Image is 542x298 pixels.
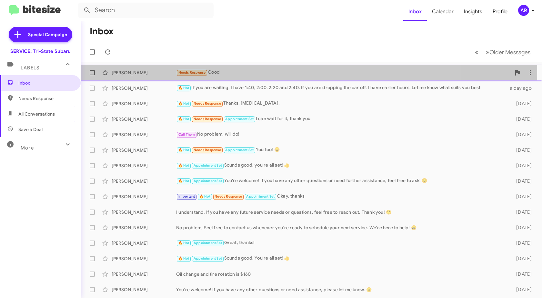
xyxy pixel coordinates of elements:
[178,101,189,106] span: 🔥 Hot
[199,194,210,199] span: 🔥 Hot
[21,65,39,71] span: Labels
[176,100,507,107] div: Thanks. [MEDICAL_DATA].
[194,117,221,121] span: Needs Response
[507,178,537,184] div: [DATE]
[176,193,507,200] div: Okay, thanks
[246,194,275,199] span: Appointment Set
[112,85,176,91] div: [PERSON_NAME]
[487,2,513,21] a: Profile
[518,5,529,16] div: AR
[9,27,72,42] a: Special Campaign
[489,49,530,56] span: Older Messages
[176,209,507,215] div: I understand. If you have any future service needs or questions, feel free to reach out. Thank yo...
[112,131,176,138] div: [PERSON_NAME]
[194,101,221,106] span: Needs Response
[112,286,176,293] div: [PERSON_NAME]
[112,116,176,122] div: [PERSON_NAME]
[178,70,206,75] span: Needs Response
[112,271,176,277] div: [PERSON_NAME]
[21,145,34,151] span: More
[18,80,73,86] span: Inbox
[176,84,507,92] div: If you are waiting, I have 1:40, 2:00, 2:20 and 2:40. If you are dropping the car off, I have ear...
[194,148,221,152] span: Needs Response
[176,115,507,123] div: I can wait for it, thank you
[178,117,189,121] span: 🔥 Hot
[112,69,176,76] div: [PERSON_NAME]
[482,46,534,59] button: Next
[507,147,537,153] div: [DATE]
[176,271,507,277] div: Oil change and tire rotation is $160
[112,162,176,169] div: [PERSON_NAME]
[176,177,507,185] div: You're welcome! If you have any other questions or need further assistance, feel free to ask. 🙂
[18,95,73,102] span: Needs Response
[176,162,507,169] div: Sounds good, you're all set! 👍
[178,86,189,90] span: 🔥 Hot
[90,26,114,36] h1: Inbox
[507,209,537,215] div: [DATE]
[225,148,254,152] span: Appointment Set
[176,239,507,247] div: Great, thanks!
[507,271,537,277] div: [DATE]
[507,240,537,246] div: [DATE]
[10,48,71,55] div: SERVICE: Tri-State Subaru
[215,194,242,199] span: Needs Response
[18,111,55,117] span: All Conversations
[427,2,459,21] a: Calendar
[112,100,176,107] div: [PERSON_NAME]
[112,255,176,262] div: [PERSON_NAME]
[507,162,537,169] div: [DATE]
[507,193,537,200] div: [DATE]
[486,48,489,56] span: »
[112,224,176,231] div: [PERSON_NAME]
[475,48,478,56] span: «
[507,224,537,231] div: [DATE]
[178,194,195,199] span: Important
[112,178,176,184] div: [PERSON_NAME]
[459,2,487,21] a: Insights
[178,148,189,152] span: 🔥 Hot
[176,286,507,293] div: You're welcome! If you have any other questions or need assistance, please let me know. 🙂
[513,5,535,16] button: AR
[507,286,537,293] div: [DATE]
[176,146,507,154] div: You too! 😊
[176,255,507,262] div: Sounds good, You're all set! 👍
[176,131,507,138] div: No problem, will do!
[112,147,176,153] div: [PERSON_NAME]
[112,209,176,215] div: [PERSON_NAME]
[178,256,189,261] span: 🔥 Hot
[507,116,537,122] div: [DATE]
[194,179,222,183] span: Appointment Set
[507,85,537,91] div: a day ago
[225,117,254,121] span: Appointment Set
[176,224,507,231] div: No problem, Feel free to contact us whenever you're ready to schedule your next service. We're he...
[28,31,67,38] span: Special Campaign
[178,163,189,168] span: 🔥 Hot
[507,100,537,107] div: [DATE]
[18,126,43,133] span: Save a Deal
[403,2,427,21] a: Inbox
[194,256,222,261] span: Appointment Set
[194,241,222,245] span: Appointment Set
[78,3,214,18] input: Search
[178,132,195,137] span: Call Them
[471,46,482,59] button: Previous
[176,69,511,76] div: Good
[507,131,537,138] div: [DATE]
[178,241,189,245] span: 🔥 Hot
[178,179,189,183] span: 🔥 Hot
[112,193,176,200] div: [PERSON_NAME]
[471,46,534,59] nav: Page navigation example
[194,163,222,168] span: Appointment Set
[112,240,176,246] div: [PERSON_NAME]
[507,255,537,262] div: [DATE]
